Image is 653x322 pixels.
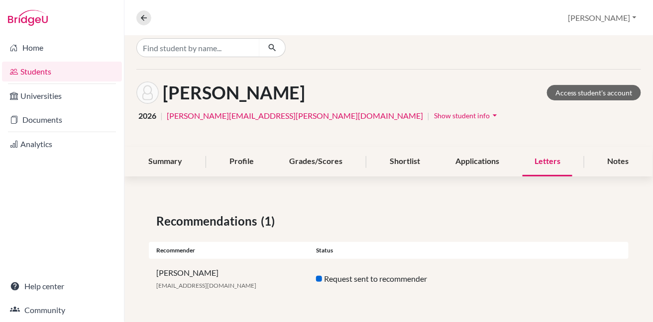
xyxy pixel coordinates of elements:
[443,147,511,176] div: Applications
[2,134,122,154] a: Analytics
[218,147,266,176] div: Profile
[261,212,279,230] span: (1)
[596,147,641,176] div: Notes
[378,147,432,176] div: Shortlist
[309,273,468,285] div: Request sent to recommender
[434,111,490,120] span: Show student info
[167,110,423,122] a: [PERSON_NAME][EMAIL_ADDRESS][PERSON_NAME][DOMAIN_NAME]
[136,81,159,104] img: Ella Ravindranathan's avatar
[156,212,261,230] span: Recommendations
[309,246,468,255] div: Status
[156,282,256,289] span: [EMAIL_ADDRESS][DOMAIN_NAME]
[160,110,163,122] span: |
[2,62,122,81] a: Students
[277,147,354,176] div: Grades/Scores
[138,110,156,122] span: 2026
[149,246,309,255] div: Recommender
[523,147,572,176] div: Letters
[2,300,122,320] a: Community
[547,85,641,100] a: Access student's account
[136,38,260,57] input: Find student by name...
[434,108,500,123] button: Show student infoarrow_drop_down
[2,276,122,296] a: Help center
[2,110,122,130] a: Documents
[2,86,122,106] a: Universities
[163,82,305,103] h1: [PERSON_NAME]
[427,110,430,122] span: |
[8,10,48,26] img: Bridge-U
[564,8,641,27] button: [PERSON_NAME]
[490,110,500,120] i: arrow_drop_down
[136,147,194,176] div: Summary
[2,38,122,58] a: Home
[149,267,309,291] div: [PERSON_NAME]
